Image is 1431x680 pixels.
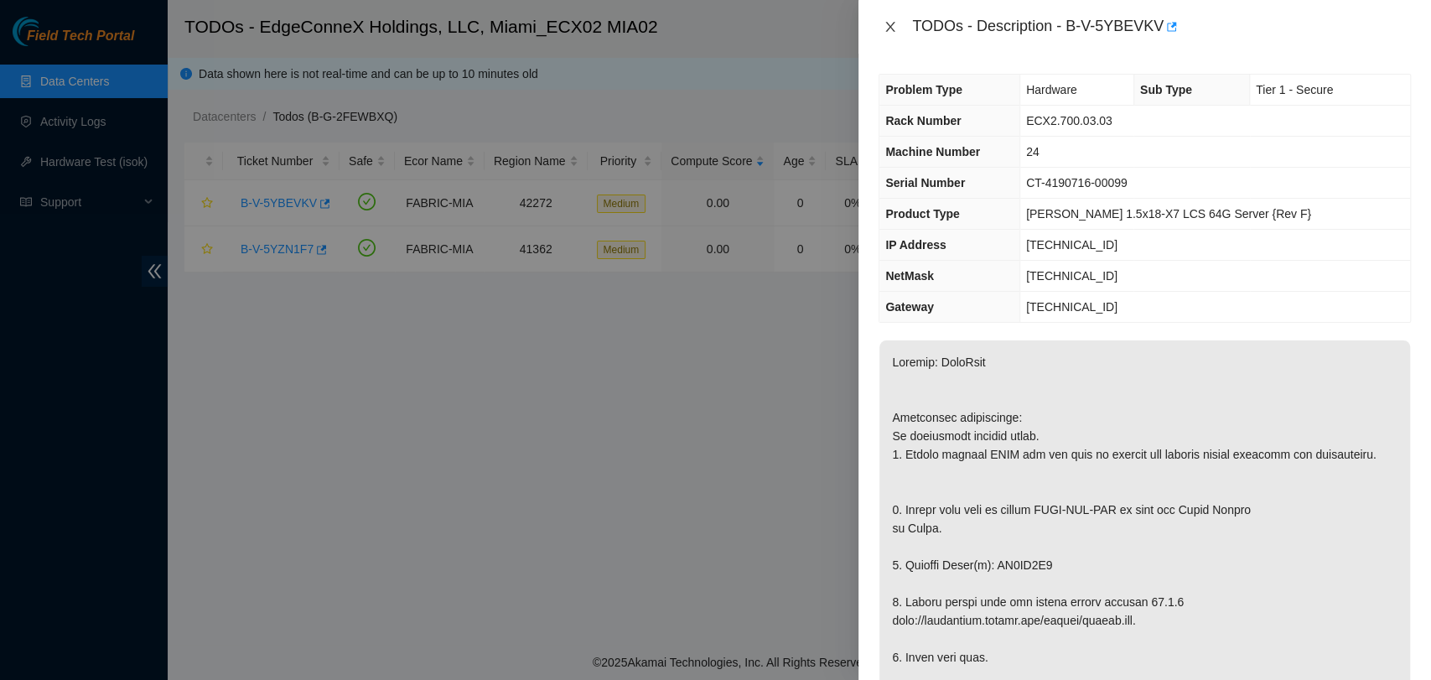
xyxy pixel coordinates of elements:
div: TODOs - Description - B-V-5YBEVKV [912,13,1411,40]
span: ECX2.700.03.03 [1026,114,1112,127]
span: [TECHNICAL_ID] [1026,269,1117,283]
span: Problem Type [885,83,962,96]
span: [TECHNICAL_ID] [1026,238,1117,252]
span: Hardware [1026,83,1077,96]
span: [PERSON_NAME] 1.5x18-X7 LCS 64G Server {Rev F} [1026,207,1311,221]
span: IP Address [885,238,946,252]
span: [TECHNICAL_ID] [1026,300,1117,314]
span: NetMask [885,269,934,283]
span: Product Type [885,207,959,221]
span: 24 [1026,145,1040,158]
span: Rack Number [885,114,961,127]
span: CT-4190716-00099 [1026,176,1128,189]
button: Close [879,19,902,35]
span: Tier 1 - Secure [1256,83,1333,96]
span: Sub Type [1140,83,1192,96]
span: Serial Number [885,176,965,189]
span: close [884,20,897,34]
span: Gateway [885,300,934,314]
span: Machine Number [885,145,980,158]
